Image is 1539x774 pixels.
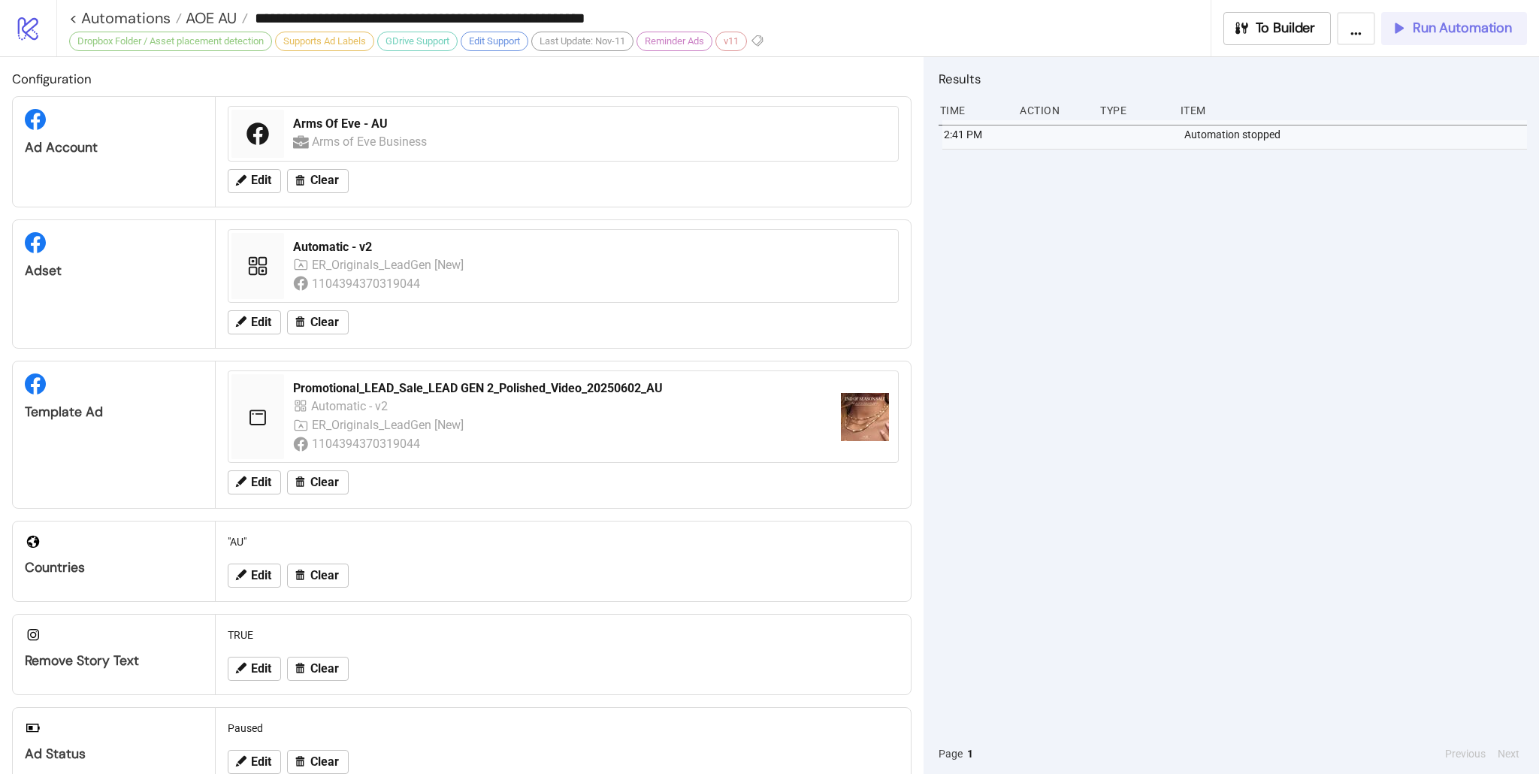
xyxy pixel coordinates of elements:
[25,559,203,576] div: Countries
[25,745,203,763] div: Ad Status
[25,262,203,280] div: Adset
[287,750,349,774] button: Clear
[531,32,633,51] div: Last Update: Nov-11
[287,169,349,193] button: Clear
[461,32,528,51] div: Edit Support
[182,11,248,26] a: AOE AU
[939,69,1527,89] h2: Results
[1018,96,1088,125] div: Action
[715,32,747,51] div: v11
[251,662,271,676] span: Edit
[841,393,889,441] img: https://scontent-fra3-1.xx.fbcdn.net/v/t15.5256-10/501746127_1196226285154241_8392480895296189777...
[312,255,466,274] div: ER_Originals_LeadGen [New]
[1337,12,1375,45] button: ...
[287,470,349,494] button: Clear
[310,662,339,676] span: Clear
[228,564,281,588] button: Edit
[939,96,1008,125] div: Time
[1381,12,1527,45] button: Run Automation
[312,416,466,434] div: ER_Originals_LeadGen [New]
[287,657,349,681] button: Clear
[228,657,281,681] button: Edit
[310,316,339,329] span: Clear
[1099,96,1169,125] div: Type
[12,69,912,89] h2: Configuration
[25,139,203,156] div: Ad Account
[1413,20,1512,37] span: Run Automation
[287,564,349,588] button: Clear
[228,169,281,193] button: Edit
[310,174,339,187] span: Clear
[293,116,889,132] div: Arms Of Eve - AU
[228,310,281,334] button: Edit
[963,745,978,762] button: 1
[310,476,339,489] span: Clear
[377,32,458,51] div: GDrive Support
[636,32,712,51] div: Reminder Ads
[287,310,349,334] button: Clear
[1493,745,1524,762] button: Next
[293,239,889,255] div: Automatic - v2
[251,316,271,329] span: Edit
[1183,120,1531,149] div: Automation stopped
[222,528,905,556] div: "AU"
[312,132,429,151] div: Arms of Eve Business
[228,750,281,774] button: Edit
[69,32,272,51] div: Dropbox Folder / Asset placement detection
[311,397,391,416] div: Automatic - v2
[293,380,829,397] div: Promotional_LEAD_Sale_LEAD GEN 2_Polished_Video_20250602_AU
[25,652,203,670] div: Remove Story Text
[222,621,905,649] div: TRUE
[25,404,203,421] div: Template Ad
[310,755,339,769] span: Clear
[942,120,1012,149] div: 2:41 PM
[310,569,339,582] span: Clear
[69,11,182,26] a: < Automations
[182,8,237,28] span: AOE AU
[228,470,281,494] button: Edit
[251,174,271,187] span: Edit
[251,476,271,489] span: Edit
[222,714,905,742] div: Paused
[1223,12,1332,45] button: To Builder
[1441,745,1490,762] button: Previous
[275,32,374,51] div: Supports Ad Labels
[1256,20,1316,37] span: To Builder
[312,434,422,453] div: 1104394370319044
[939,745,963,762] span: Page
[251,569,271,582] span: Edit
[312,274,422,293] div: 1104394370319044
[251,755,271,769] span: Edit
[1179,96,1527,125] div: Item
